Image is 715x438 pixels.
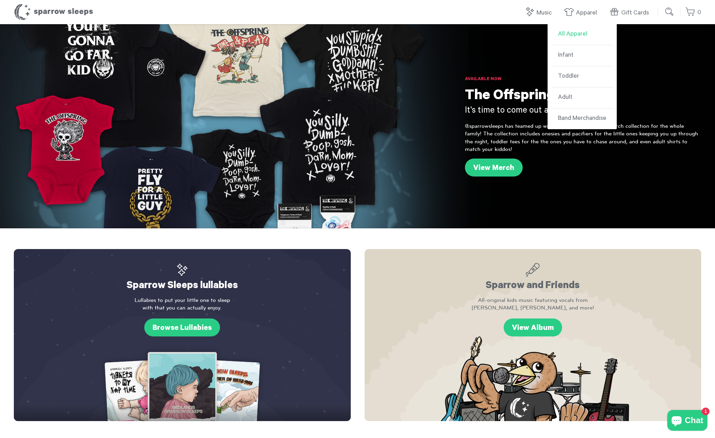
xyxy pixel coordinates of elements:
a: Band Merchandise [551,108,613,129]
a: 0 [685,5,701,20]
a: View Album [504,318,562,336]
a: View Merch [465,159,523,177]
inbox-online-store-chat: Shopify online store chat [665,410,709,432]
input: Submit [663,5,677,19]
h3: It's time to come out and play! [465,105,701,117]
a: Apparel [564,6,601,20]
span: with that you can actually enjoy. [28,304,337,312]
h2: Sparrow and Friends [378,263,688,293]
a: Gift Cards [609,6,652,20]
a: Toddler [551,66,613,87]
span: [PERSON_NAME], [PERSON_NAME], and more! [378,304,688,312]
h2: Sparrow Sleeps lullabies [28,263,337,293]
p: @sparrowsleeps has teamed up with @offspring to drop a merch collection for the whole family! The... [465,122,701,153]
h1: Sparrow Sleeps [14,3,93,21]
a: Music [524,6,555,20]
a: Infant [551,45,613,66]
h1: The Offspring [465,88,701,105]
h6: Available Now [465,76,701,83]
a: All Apparel [551,24,613,45]
a: Adult [551,87,613,108]
p: All-original kids music featuring vocals from [378,296,688,312]
p: Lullabies to put your little one to sleep [28,296,337,312]
a: Browse Lullabies [144,318,220,336]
